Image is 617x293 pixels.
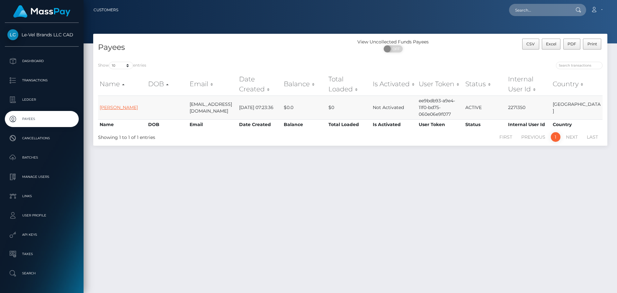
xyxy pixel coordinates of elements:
h4: Payees [98,42,345,53]
th: Date Created: activate to sort column ascending [237,73,282,96]
th: Name [98,119,147,130]
img: MassPay Logo [13,5,70,18]
th: Date Created [237,119,282,130]
th: Balance: activate to sort column ascending [282,73,327,96]
button: CSV [522,39,539,50]
p: Manage Users [7,172,76,182]
td: ACTIVE [464,96,507,119]
th: User Token [417,119,464,130]
span: Print [587,41,597,46]
img: Le-Vel Brands LLC CAD [7,29,18,40]
p: Taxes [7,249,76,259]
td: [EMAIL_ADDRESS][DOMAIN_NAME] [188,96,238,119]
p: Search [7,269,76,278]
th: Total Loaded [327,119,371,130]
a: Links [5,188,79,204]
a: Search [5,265,79,281]
select: Showentries [109,62,133,69]
a: Customers [94,3,118,17]
a: User Profile [5,207,79,224]
th: Country: activate to sort column ascending [551,73,603,96]
a: API Keys [5,227,79,243]
th: Total Loaded: activate to sort column ascending [327,73,371,96]
div: Showing 1 to 1 of 1 entries [98,132,303,141]
a: 1 [551,132,560,142]
button: Excel [542,39,561,50]
p: Dashboard [7,56,76,66]
p: Links [7,191,76,201]
a: Manage Users [5,169,79,185]
input: Search transactions [556,62,603,69]
a: Transactions [5,72,79,88]
div: View Uncollected Funds Payees [350,39,436,45]
span: Excel [546,41,556,46]
th: Is Activated [371,119,417,130]
th: DOB [147,119,188,130]
p: Payees [7,114,76,124]
a: Dashboard [5,53,79,69]
p: API Keys [7,230,76,240]
label: Show entries [98,62,146,69]
th: Email: activate to sort column ascending [188,73,238,96]
a: Batches [5,150,79,166]
p: Transactions [7,76,76,85]
th: Status: activate to sort column ascending [464,73,507,96]
th: Internal User Id [506,119,551,130]
span: OFF [387,45,403,52]
th: Status [464,119,507,130]
button: Print [583,39,601,50]
input: Search... [509,4,569,16]
p: Cancellations [7,133,76,143]
td: [DATE] 07:23:36 [237,96,282,119]
a: Cancellations [5,130,79,146]
span: CSV [526,41,535,46]
td: 2271350 [506,96,551,119]
span: Le-Vel Brands LLC CAD [5,32,79,38]
td: $0 [327,96,371,119]
p: User Profile [7,211,76,220]
th: Name: activate to sort column ascending [98,73,147,96]
button: PDF [563,39,581,50]
td: $0.0 [282,96,327,119]
th: Is Activated: activate to sort column ascending [371,73,417,96]
a: [PERSON_NAME] [100,105,138,110]
a: Ledger [5,92,79,108]
span: PDF [568,41,576,46]
th: Email [188,119,238,130]
a: Payees [5,111,79,127]
td: ee9bdb93-a9e4-11f0-bd75-060e06e9f077 [417,96,464,119]
td: [GEOGRAPHIC_DATA] [551,96,603,119]
p: Ledger [7,95,76,105]
td: Not Activated [371,96,417,119]
th: Country [551,119,603,130]
th: Balance [282,119,327,130]
th: User Token: activate to sort column ascending [417,73,464,96]
a: Taxes [5,246,79,262]
th: DOB: activate to sort column descending [147,73,188,96]
th: Internal User Id: activate to sort column ascending [506,73,551,96]
p: Batches [7,153,76,162]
